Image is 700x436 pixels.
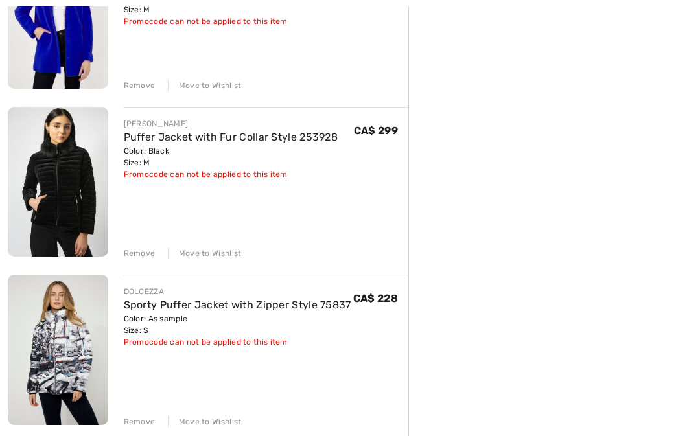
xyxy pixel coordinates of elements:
[124,168,338,180] div: Promocode can not be applied to this item
[8,107,108,257] img: Puffer Jacket with Fur Collar Style 253928
[124,131,338,143] a: Puffer Jacket with Fur Collar Style 253928
[168,247,242,259] div: Move to Wishlist
[168,80,242,91] div: Move to Wishlist
[353,292,398,304] span: CA$ 228
[168,416,242,428] div: Move to Wishlist
[124,247,156,259] div: Remove
[124,416,156,428] div: Remove
[124,286,351,297] div: DOLCEZZA
[354,124,398,137] span: CA$ 299
[124,145,338,168] div: Color: Black Size: M
[124,336,351,348] div: Promocode can not be applied to this item
[124,80,156,91] div: Remove
[124,299,351,311] a: Sporty Puffer Jacket with Zipper Style 75837
[124,118,338,130] div: [PERSON_NAME]
[124,313,351,336] div: Color: As sample Size: S
[124,16,355,27] div: Promocode can not be applied to this item
[8,275,108,425] img: Sporty Puffer Jacket with Zipper Style 75837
